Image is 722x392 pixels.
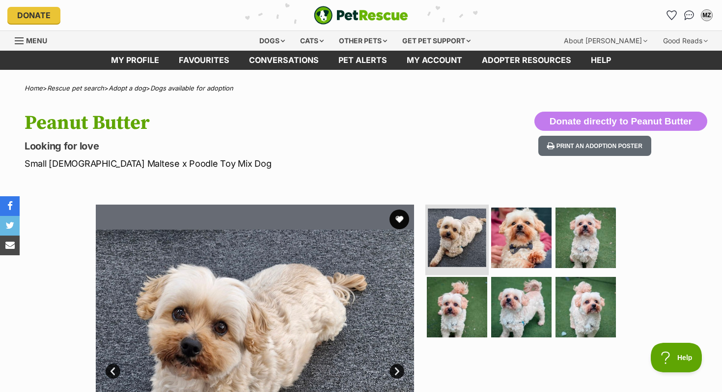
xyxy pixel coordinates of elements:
button: Donate directly to Peanut Butter [534,112,707,131]
a: Favourites [664,7,679,23]
img: Photo of Peanut Butter [491,277,552,337]
div: Cats [293,31,331,51]
a: Donate [7,7,60,24]
a: Dogs available for adoption [150,84,233,92]
div: Dogs [252,31,292,51]
span: Menu [26,36,47,45]
a: Pet alerts [329,51,397,70]
div: MZ [702,10,712,20]
p: Small [DEMOGRAPHIC_DATA] Maltese x Poodle Toy Mix Dog [25,157,440,170]
a: Favourites [169,51,239,70]
a: PetRescue [314,6,408,25]
img: logo-e224e6f780fb5917bec1dbf3a21bbac754714ae5b6737aabdf751b685950b380.svg [314,6,408,25]
a: Help [581,51,621,70]
a: Prev [106,364,120,379]
img: chat-41dd97257d64d25036548639549fe6c8038ab92f7586957e7f3b1b290dea8141.svg [684,10,694,20]
img: Photo of Peanut Butter [427,277,487,337]
a: Adopt a dog [109,84,146,92]
div: Get pet support [395,31,477,51]
img: Photo of Peanut Butter [555,277,616,337]
a: Home [25,84,43,92]
a: conversations [239,51,329,70]
a: Next [389,364,404,379]
div: Good Reads [656,31,715,51]
a: Adopter resources [472,51,581,70]
img: Photo of Peanut Butter [428,209,486,267]
img: Photo of Peanut Butter [555,208,616,268]
a: Rescue pet search [47,84,104,92]
div: About [PERSON_NAME] [557,31,654,51]
button: My account [699,7,715,23]
iframe: Help Scout Beacon - Open [651,343,702,372]
a: My profile [101,51,169,70]
button: Print an adoption poster [538,136,651,156]
a: My account [397,51,472,70]
a: Conversations [681,7,697,23]
img: Photo of Peanut Butter [491,208,552,268]
button: favourite [389,210,409,229]
ul: Account quick links [664,7,715,23]
a: Menu [15,31,54,49]
p: Looking for love [25,139,440,153]
h1: Peanut Butter [25,112,440,134]
div: Other pets [332,31,394,51]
